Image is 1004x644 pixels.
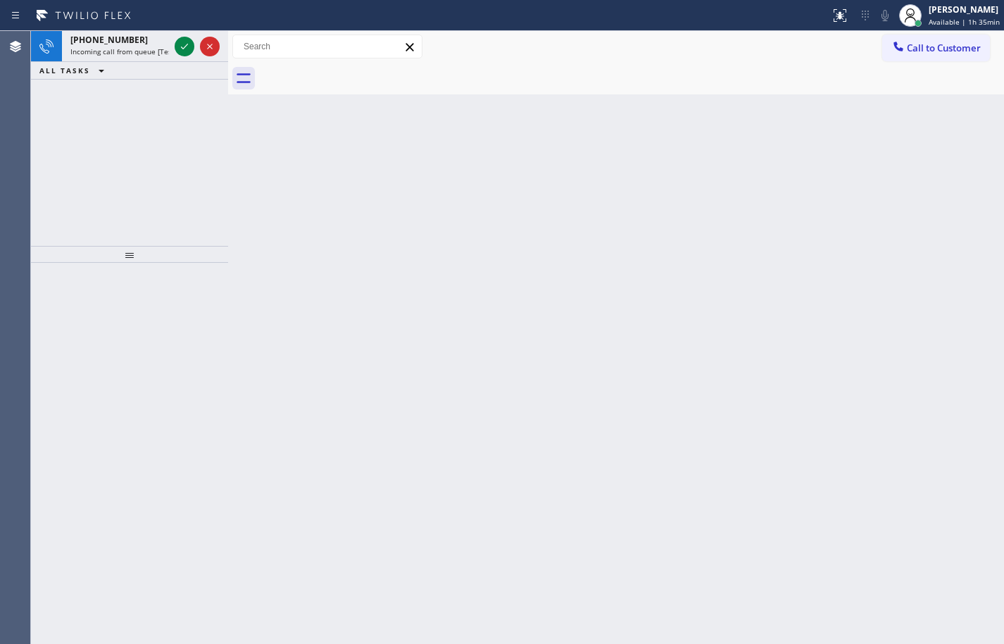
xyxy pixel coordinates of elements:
span: ALL TASKS [39,66,90,75]
span: [PHONE_NUMBER] [70,34,148,46]
input: Search [233,35,422,58]
span: Available | 1h 35min [929,17,1000,27]
button: ALL TASKS [31,62,118,79]
button: Call to Customer [882,35,990,61]
button: Reject [200,37,220,56]
span: Call to Customer [907,42,981,54]
button: Accept [175,37,194,56]
span: Incoming call from queue [Test] All [70,47,187,56]
button: Mute [875,6,895,25]
div: [PERSON_NAME] [929,4,1000,16]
